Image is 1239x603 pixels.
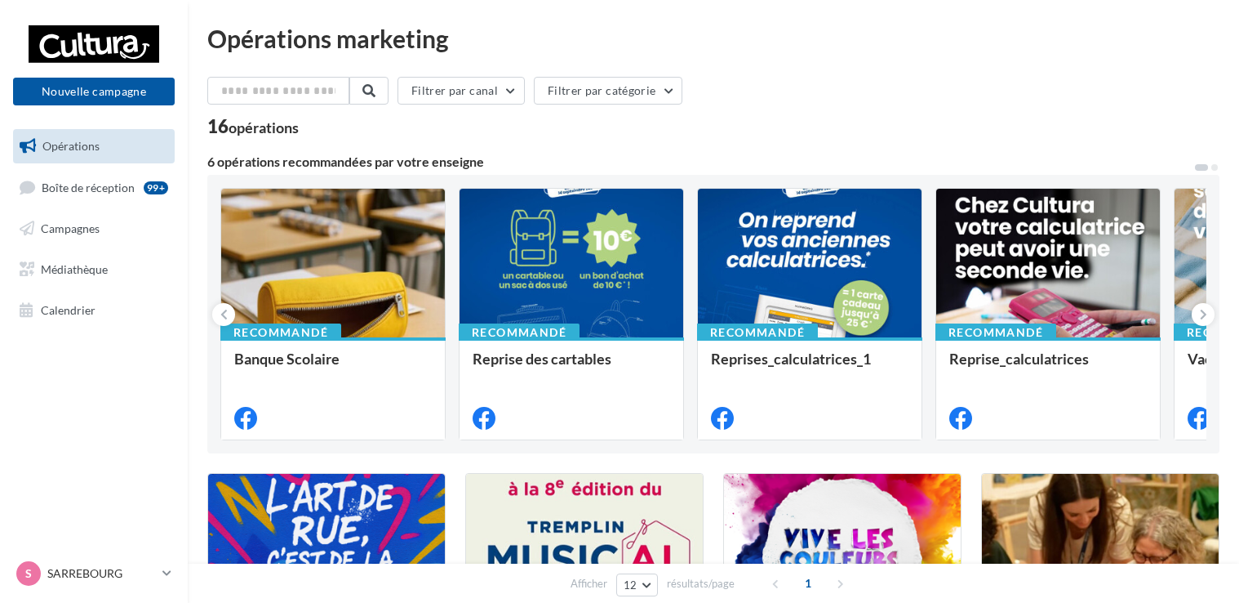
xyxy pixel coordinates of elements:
[10,252,178,287] a: Médiathèque
[473,350,611,368] span: Reprise des cartables
[229,120,299,135] div: opérations
[13,78,175,105] button: Nouvelle campagne
[144,181,168,194] div: 99+
[41,221,100,235] span: Campagnes
[41,262,108,276] span: Médiathèque
[534,77,682,105] button: Filtrer par catégorie
[397,77,525,105] button: Filtrer par canal
[207,118,299,136] div: 16
[42,180,135,194] span: Boîte de réception
[10,129,178,163] a: Opérations
[935,324,1056,342] div: Recommandé
[571,576,607,592] span: Afficher
[47,565,156,582] p: SARREBOURG
[25,565,32,582] span: S
[616,574,658,596] button: 12
[42,139,100,153] span: Opérations
[795,570,821,596] span: 1
[13,558,175,589] a: S SARREBOURG
[10,293,178,328] a: Calendrier
[459,324,580,342] div: Recommandé
[624,578,637,592] span: 12
[949,350,1089,368] span: Reprise_calculatrices
[667,576,735,592] span: résultats/page
[697,324,818,342] div: Recommandé
[41,302,95,316] span: Calendrier
[711,350,871,368] span: Reprises_calculatrices_1
[10,212,178,246] a: Campagnes
[207,26,1219,51] div: Opérations marketing
[10,170,178,205] a: Boîte de réception99+
[207,155,1193,168] div: 6 opérations recommandées par votre enseigne
[220,324,341,342] div: Recommandé
[234,350,340,368] span: Banque Scolaire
